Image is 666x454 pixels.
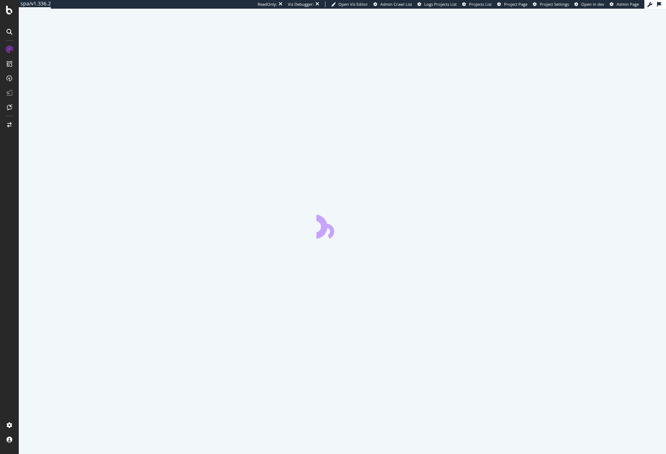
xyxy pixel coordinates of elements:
[380,1,412,7] span: Admin Crawl List
[338,1,368,7] span: Open Viz Editor
[373,1,412,7] a: Admin Crawl List
[469,1,492,7] span: Projects List
[331,1,368,7] a: Open Viz Editor
[288,1,314,7] div: Viz Debugger:
[316,213,368,239] div: animation
[581,1,604,7] span: Open in dev
[417,1,457,7] a: Logs Projects List
[533,1,569,7] a: Project Settings
[424,1,457,7] span: Logs Projects List
[504,1,527,7] span: Project Page
[574,1,604,7] a: Open in dev
[610,1,639,7] a: Admin Page
[617,1,639,7] span: Admin Page
[497,1,527,7] a: Project Page
[258,1,277,7] div: ReadOnly:
[540,1,569,7] span: Project Settings
[462,1,492,7] a: Projects List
